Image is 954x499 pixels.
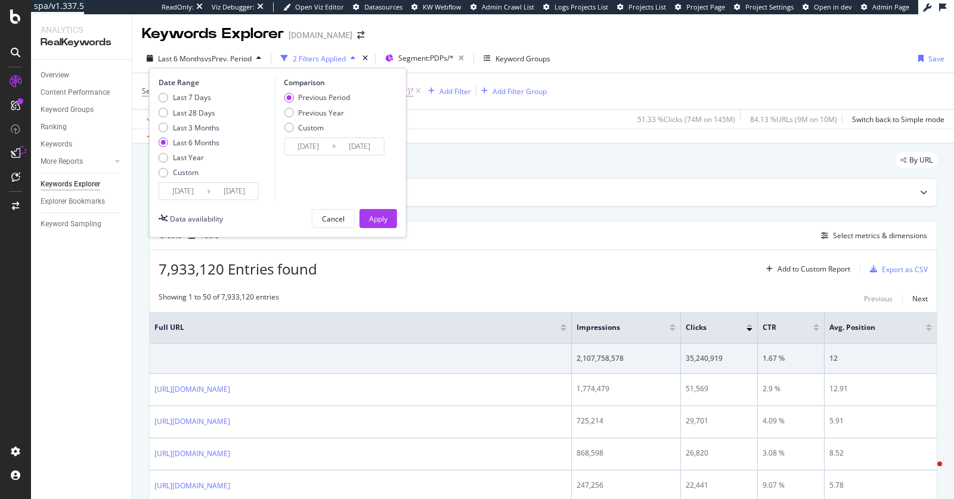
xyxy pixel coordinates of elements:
[298,123,324,133] div: Custom
[142,110,176,129] button: Apply
[734,2,794,12] a: Project Settings
[577,353,676,364] div: 2,107,758,578
[41,178,100,191] div: Keywords Explorer
[41,121,67,133] div: Ranking
[577,383,676,394] div: 1,774,479
[617,2,666,12] a: Projects List
[763,480,819,491] div: 9.07 %
[628,2,666,11] span: Projects List
[686,448,752,459] div: 26,820
[289,29,352,41] div: [DOMAIN_NAME]
[154,383,230,395] a: [URL][DOMAIN_NAME]
[761,260,850,279] button: Add to Custom Report
[778,266,850,273] div: Add to Custom Report
[423,2,461,11] span: KW Webflow
[276,49,360,68] button: 2 Filters Applied
[829,448,932,459] div: 8.52
[173,123,219,133] div: Last 3 Months
[41,104,94,116] div: Keyword Groups
[41,69,69,82] div: Overview
[322,214,345,224] div: Cancel
[173,152,204,163] div: Last Year
[154,480,230,492] a: [URL][DOMAIN_NAME]
[470,2,534,12] a: Admin Crawl List
[205,54,252,64] span: vs Prev. Period
[159,123,219,133] div: Last 3 Months
[159,292,279,306] div: Showing 1 to 50 of 7,933,120 entries
[41,86,123,99] a: Content Performance
[158,54,205,64] span: Last 6 Months
[493,86,547,96] div: Add Filter Group
[357,31,364,39] div: arrow-right-arrow-left
[142,49,266,68] button: Last 6 MonthsvsPrev. Period
[360,209,397,228] button: Apply
[829,480,932,491] div: 5.78
[200,232,219,239] div: Table
[142,86,183,96] span: Search Type
[284,108,350,118] div: Previous Year
[159,138,219,148] div: Last 6 Months
[763,448,819,459] div: 3.08 %
[380,49,469,68] button: Segment:PDPs/*
[360,52,370,64] div: times
[369,214,388,224] div: Apply
[476,84,547,98] button: Add Filter Group
[41,121,123,133] a: Ranking
[909,157,933,164] span: By URL
[763,383,819,394] div: 2.9 %
[555,2,608,11] span: Logs Projects List
[763,322,795,333] span: CTR
[159,167,219,177] div: Custom
[423,84,471,98] button: Add Filter
[41,178,123,191] a: Keywords Explorer
[577,416,676,426] div: 725,214
[637,114,735,124] div: 51.33 % Clicks ( 74M on 145M )
[686,2,725,11] span: Project Page
[159,183,207,199] input: Start Date
[154,448,230,460] a: [URL][DOMAIN_NAME]
[41,138,72,151] div: Keywords
[912,294,928,304] div: Next
[439,86,471,96] div: Add Filter
[816,229,927,243] button: Select metrics & dimensions
[829,383,932,394] div: 12.91
[295,2,344,11] span: Open Viz Editor
[543,2,608,12] a: Logs Projects List
[803,2,852,12] a: Open in dev
[847,110,944,129] button: Switch back to Simple mode
[173,92,211,102] div: Last 7 Days
[283,2,344,12] a: Open Viz Editor
[159,259,317,279] span: 7,933,120 Entries found
[41,86,110,99] div: Content Performance
[479,49,555,68] button: Keyword Groups
[162,2,194,12] div: ReadOnly:
[864,292,893,306] button: Previous
[170,214,223,224] div: Data availability
[41,69,123,82] a: Overview
[173,108,215,118] div: Last 28 Days
[41,218,101,230] div: Keyword Sampling
[686,480,752,491] div: 22,441
[364,2,402,11] span: Datasources
[750,114,837,124] div: 84.13 % URLs ( 9M on 10M )
[173,138,219,148] div: Last 6 Months
[159,152,219,163] div: Last Year
[284,123,350,133] div: Custom
[212,2,255,12] div: Viz Debugger:
[577,448,676,459] div: 868,598
[284,138,332,155] input: Start Date
[913,459,942,487] iframe: Intercom live chat
[293,54,346,64] div: 2 Filters Applied
[861,2,909,12] a: Admin Page
[882,264,928,275] div: Export as CSV
[336,138,383,155] input: End Date
[686,322,729,333] span: Clicks
[159,77,272,88] div: Date Range
[686,353,752,364] div: 35,240,919
[173,167,199,177] div: Custom
[411,2,461,12] a: KW Webflow
[686,383,752,394] div: 51,569
[913,49,944,68] button: Save
[864,294,893,304] div: Previous
[41,155,83,168] div: More Reports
